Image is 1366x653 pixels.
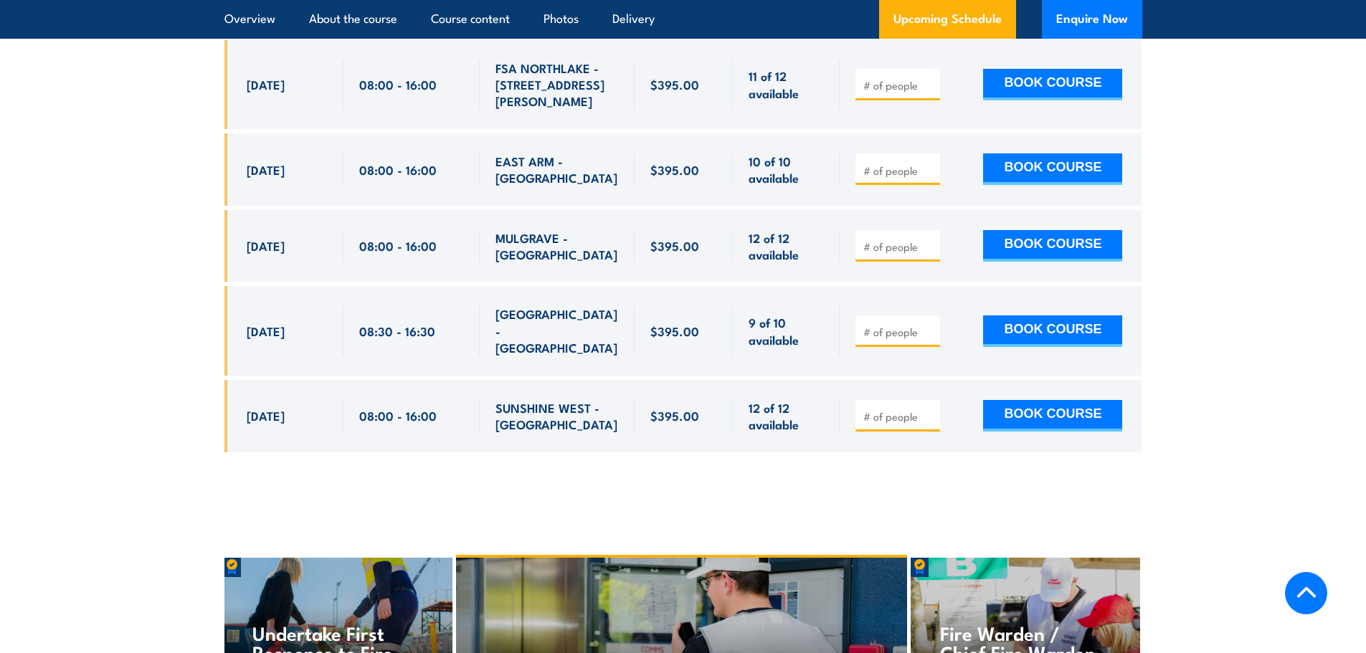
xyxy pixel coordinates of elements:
input: # of people [863,78,935,92]
input: # of people [863,163,935,178]
span: $395.00 [650,323,699,339]
span: MULGRAVE - [GEOGRAPHIC_DATA] [495,229,619,263]
span: [DATE] [247,323,285,339]
button: BOOK COURSE [983,69,1122,100]
button: BOOK COURSE [983,400,1122,432]
span: [DATE] [247,161,285,178]
span: [DATE] [247,237,285,254]
span: 12 of 12 available [749,229,824,263]
span: [DATE] [247,76,285,92]
span: $395.00 [650,407,699,424]
span: [GEOGRAPHIC_DATA] - [GEOGRAPHIC_DATA] [495,305,619,356]
span: FSA NORTHLAKE - [STREET_ADDRESS][PERSON_NAME] [495,59,619,110]
span: 11 of 12 available [749,67,824,101]
span: 08:30 - 16:30 [359,323,435,339]
span: 12 of 12 available [749,399,824,433]
span: $395.00 [650,76,699,92]
span: 10 of 10 available [749,153,824,186]
input: # of people [863,239,935,254]
button: BOOK COURSE [983,230,1122,262]
span: 08:00 - 16:00 [359,76,437,92]
span: EAST ARM - [GEOGRAPHIC_DATA] [495,153,619,186]
span: 9 of 10 available [749,314,824,348]
input: # of people [863,409,935,424]
span: $395.00 [650,161,699,178]
span: 08:00 - 16:00 [359,407,437,424]
input: # of people [863,325,935,339]
button: BOOK COURSE [983,153,1122,185]
span: 08:00 - 16:00 [359,161,437,178]
span: $395.00 [650,237,699,254]
span: 08:00 - 16:00 [359,237,437,254]
span: [DATE] [247,407,285,424]
button: BOOK COURSE [983,315,1122,347]
span: SUNSHINE WEST - [GEOGRAPHIC_DATA] [495,399,619,433]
